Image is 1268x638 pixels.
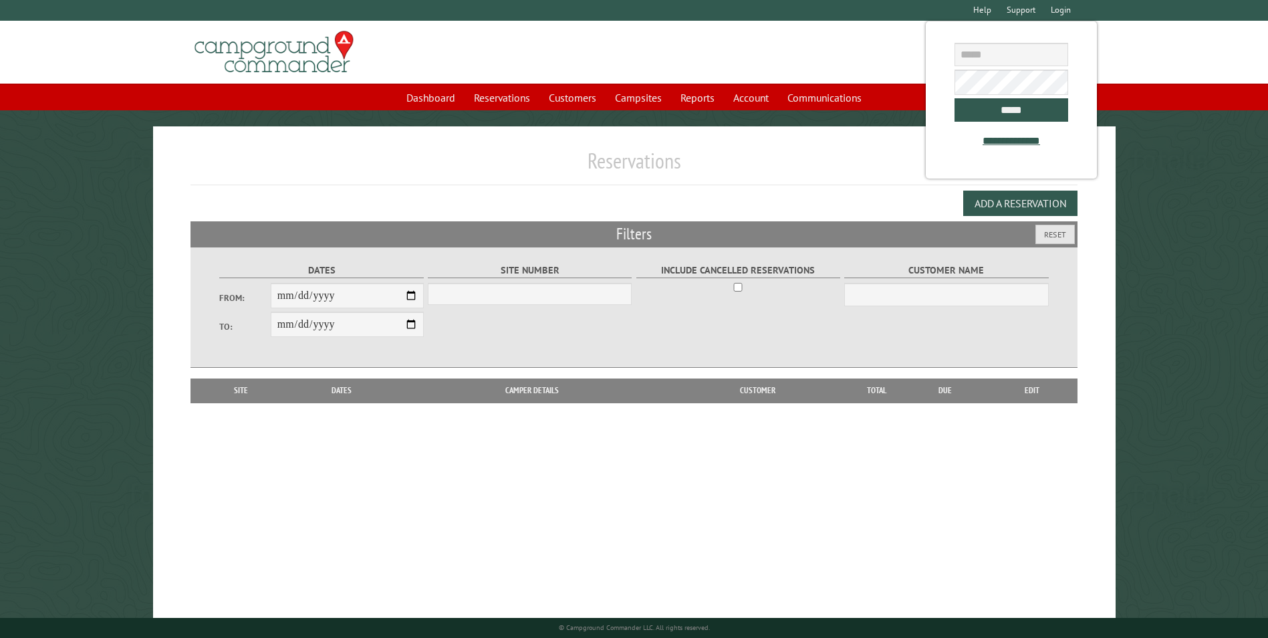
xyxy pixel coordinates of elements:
a: Customers [541,85,604,110]
th: Site [197,379,284,403]
th: Due [903,379,987,403]
a: Communications [779,85,870,110]
a: Campsites [607,85,670,110]
small: © Campground Commander LLC. All rights reserved. [559,623,710,632]
label: Dates [219,263,423,278]
button: Reset [1035,225,1075,244]
img: Campground Commander [191,26,358,78]
th: Dates [285,379,399,403]
th: Customer [665,379,850,403]
a: Reports [672,85,723,110]
a: Reservations [466,85,538,110]
label: Include Cancelled Reservations [636,263,840,278]
label: Customer Name [844,263,1048,278]
th: Camper Details [399,379,665,403]
h2: Filters [191,221,1077,247]
a: Account [725,85,777,110]
th: Edit [987,379,1077,403]
button: Add a Reservation [963,191,1077,216]
th: Total [850,379,903,403]
label: To: [219,320,270,333]
label: From: [219,292,270,304]
a: Dashboard [398,85,463,110]
label: Site Number [428,263,632,278]
h1: Reservations [191,148,1077,185]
